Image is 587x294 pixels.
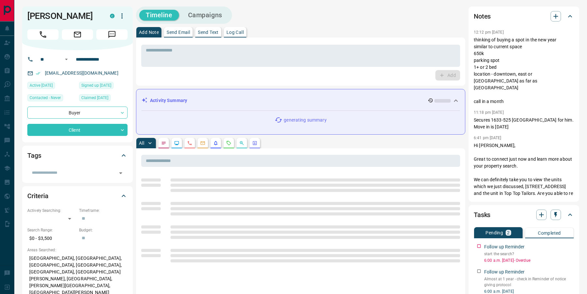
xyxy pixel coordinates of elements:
p: Completed [538,231,561,235]
svg: Calls [187,140,192,146]
a: [EMAIL_ADDRESS][DOMAIN_NAME] [45,70,118,76]
p: 12:12 pm [DATE] [474,30,504,35]
button: Open [116,169,125,178]
span: Email [62,29,93,40]
p: 6:41 pm [DATE] [474,136,501,140]
div: Activity Summary [142,95,460,107]
p: Budget: [79,227,128,233]
span: Contacted - Never [30,95,61,101]
p: Timeframe: [79,208,128,213]
div: Buyer [27,107,128,119]
svg: Opportunities [239,140,244,146]
p: Almost at 1 year - check in Reminder of notice giving protocol [484,276,574,288]
span: Active [DATE] [30,82,53,89]
svg: Lead Browsing Activity [174,140,179,146]
p: All [139,141,144,145]
div: condos.ca [110,14,115,18]
div: Sun Aug 10 2025 [27,82,76,91]
div: Wed Jan 15 2025 [79,82,128,91]
div: Client [27,124,128,136]
p: Send Email [167,30,190,35]
p: Pending [485,230,503,235]
p: Log Call [226,30,244,35]
p: Add Note [139,30,159,35]
h2: Notes [474,11,491,22]
h1: [PERSON_NAME] [27,11,100,21]
p: Search Range: [27,227,76,233]
div: Tasks [474,207,574,223]
p: Actively Searching: [27,208,76,213]
h2: Criteria [27,191,48,201]
svg: Listing Alerts [213,140,218,146]
p: 2 [507,230,510,235]
p: Activity Summary [150,97,187,104]
svg: Agent Actions [252,140,257,146]
button: Timeline [139,10,179,21]
svg: Notes [161,140,166,146]
h2: Tasks [474,210,490,220]
svg: Email Verified [36,71,40,76]
span: Call [27,29,59,40]
p: thinking of buying a spot in the new year similar to current space 650k parking spot 1+ or 2 bed ... [474,37,574,105]
span: Message [96,29,128,40]
p: Follow up Reminder [484,243,525,250]
div: Tags [27,148,128,163]
span: Claimed [DATE] [81,95,108,101]
button: Open [62,55,70,63]
p: Areas Searched: [27,247,128,253]
p: generating summary [284,117,326,124]
p: start the search? [484,251,574,257]
h2: Tags [27,150,41,161]
div: Criteria [27,188,128,204]
span: Signed up [DATE] [81,82,111,89]
svg: Emails [200,140,205,146]
svg: Requests [226,140,231,146]
p: 6:00 a.m. [DATE] - Overdue [484,257,574,263]
p: 11:18 pm [DATE] [474,110,504,115]
div: Notes [474,8,574,24]
p: Send Text [198,30,219,35]
p: $0 - $3,500 [27,233,76,244]
div: Fri Jan 17 2025 [79,94,128,103]
p: Secures 1633-525 [GEOGRAPHIC_DATA] for him. Move in is [DATE] [474,117,574,130]
p: Follow up Reminder [484,269,525,275]
button: Campaigns [182,10,229,21]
